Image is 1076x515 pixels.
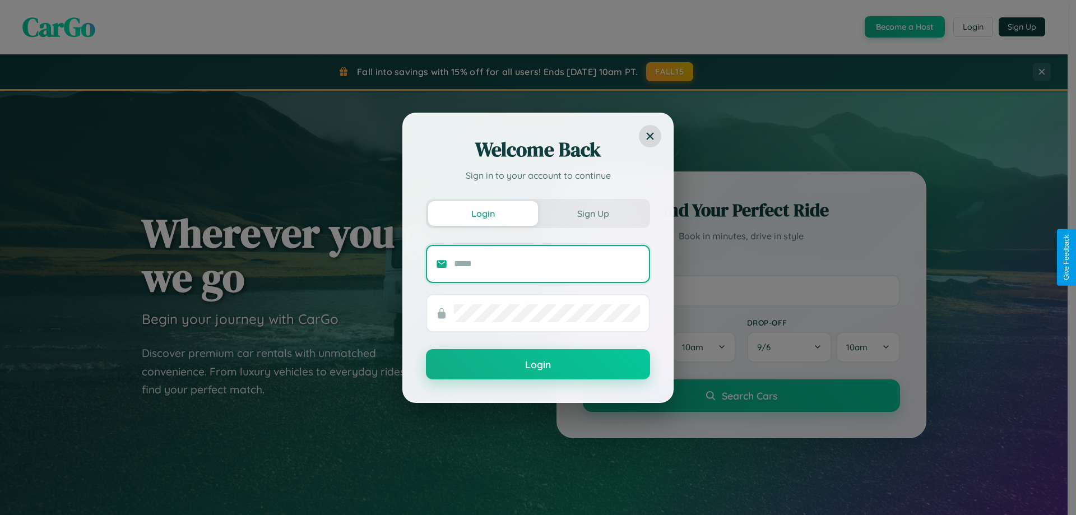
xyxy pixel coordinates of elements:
[1063,235,1070,280] div: Give Feedback
[426,349,650,379] button: Login
[428,201,538,226] button: Login
[426,169,650,182] p: Sign in to your account to continue
[426,136,650,163] h2: Welcome Back
[538,201,648,226] button: Sign Up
